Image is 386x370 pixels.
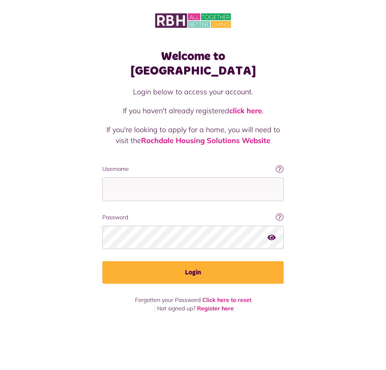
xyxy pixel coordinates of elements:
[102,105,284,116] p: If you haven't already registered .
[157,305,195,312] span: Not signed up?
[155,12,231,29] img: MyRBH
[197,305,234,312] a: Register here
[141,136,270,145] a: Rochdale Housing Solutions Website
[102,261,284,284] button: Login
[102,49,284,78] h1: Welcome to [GEOGRAPHIC_DATA]
[102,124,284,146] p: If you're looking to apply for a home, you will need to visit the
[202,296,251,303] a: Click here to reset
[102,165,284,173] label: Username
[135,296,201,303] span: Forgotten your Password
[229,106,262,115] a: click here
[102,86,284,97] p: Login below to access your account.
[102,213,284,222] label: Password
